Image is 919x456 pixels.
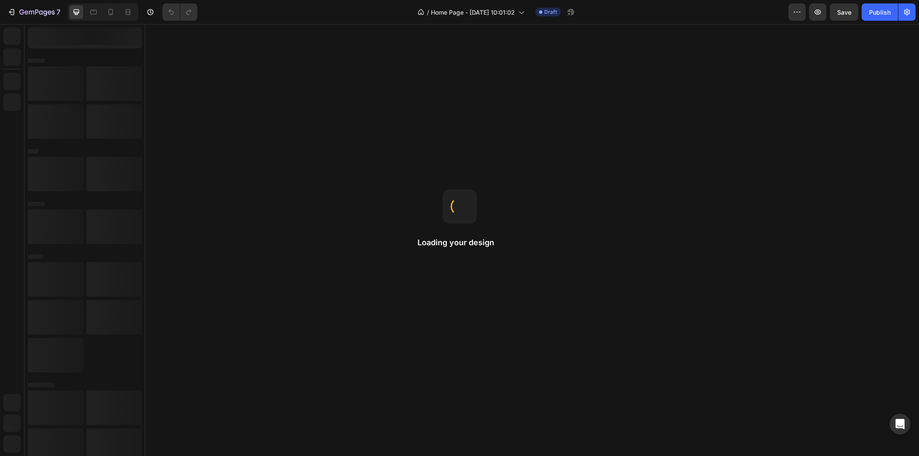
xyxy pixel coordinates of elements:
[830,3,858,21] button: Save
[162,3,197,21] div: Undo/Redo
[890,414,910,434] div: Open Intercom Messenger
[544,8,557,16] span: Draft
[417,237,502,248] h2: Loading your design
[427,8,429,17] span: /
[837,9,851,16] span: Save
[869,8,891,17] div: Publish
[862,3,898,21] button: Publish
[3,3,64,21] button: 7
[431,8,515,17] span: Home Page - [DATE] 10:01:02
[56,7,60,17] p: 7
